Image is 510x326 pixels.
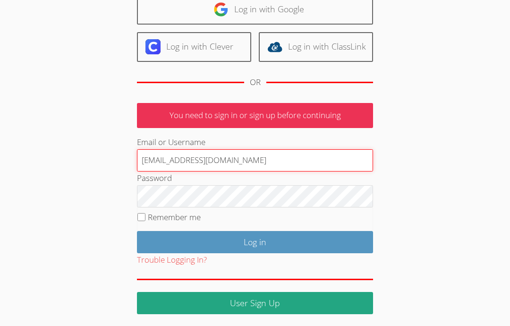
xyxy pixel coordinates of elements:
img: classlink-logo-d6bb404cc1216ec64c9a2012d9dc4662098be43eaf13dc465df04b49fa7ab582.svg [267,39,282,54]
label: Password [137,172,172,183]
img: google-logo-50288ca7cdecda66e5e0955fdab243c47b7ad437acaf1139b6f446037453330a.svg [213,2,229,17]
a: Log in with ClassLink [259,32,373,62]
label: Remember me [148,212,201,223]
label: Email or Username [137,137,205,147]
img: clever-logo-6eab21bc6e7a338710f1a6ff85c0baf02591cd810cc4098c63d3a4b26e2feb20.svg [145,39,161,54]
input: Log in [137,231,373,253]
a: Log in with Clever [137,32,251,62]
p: You need to sign in or sign up before continuing [137,103,373,128]
div: OR [250,76,261,89]
button: Trouble Logging In? [137,253,207,267]
a: User Sign Up [137,292,373,314]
